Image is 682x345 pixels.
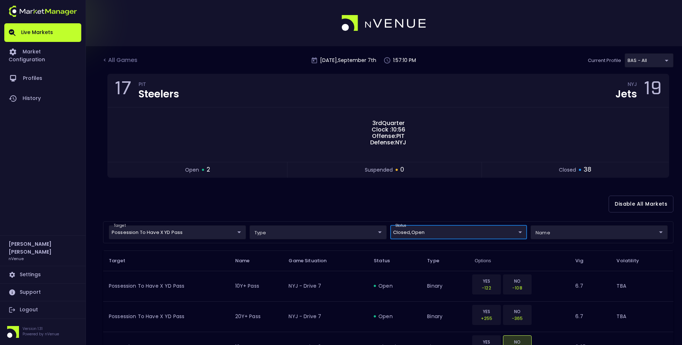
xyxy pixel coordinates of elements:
[570,301,611,332] td: 6.7
[139,89,179,99] div: Steelers
[4,42,81,68] a: Market Configuration
[395,223,406,228] label: status
[23,331,59,337] p: Powered by nVenue
[4,266,81,283] a: Settings
[4,326,81,338] div: Version 1.31Powered by nVenue
[644,80,662,101] div: 19
[9,6,77,17] img: logo
[342,15,427,32] img: logo
[611,301,673,332] td: TBA
[4,23,81,42] a: Live Markets
[109,258,135,264] span: Target
[615,89,637,99] div: Jets
[421,271,469,301] td: binary
[114,223,126,228] label: target
[250,225,387,239] div: target
[23,326,59,331] p: Version 1.31
[365,166,393,174] span: suspended
[4,68,81,88] a: Profiles
[421,301,469,332] td: binary
[207,165,210,174] span: 2
[393,57,416,64] p: 1:57:10 PM
[559,166,576,174] span: closed
[575,258,592,264] span: Vig
[370,120,407,126] span: 3rd Quarter
[320,57,376,64] p: [DATE] , September 7 th
[103,271,229,301] td: Possession to Have X YD Pass
[584,165,591,174] span: 38
[570,271,611,301] td: 6.7
[283,301,368,332] td: NYJ - Drive 7
[469,250,570,271] th: Options
[229,301,283,332] td: 20Y+ Pass
[374,258,399,264] span: Status
[374,313,416,320] div: open
[508,278,527,284] p: NO
[531,225,668,239] div: target
[283,271,368,301] td: NYJ - Drive 7
[374,282,416,289] div: open
[235,258,259,264] span: Name
[400,165,404,174] span: 0
[9,240,77,256] h2: [PERSON_NAME] [PERSON_NAME]
[628,82,637,88] div: NYJ
[4,301,81,318] a: Logout
[508,284,527,291] p: -108
[625,53,673,67] div: target
[109,225,246,239] div: target
[9,256,24,261] h3: nVenue
[289,258,336,264] span: Game Situation
[103,301,229,332] td: Possession to Have X YD Pass
[115,80,131,101] div: 17
[390,225,527,239] div: target
[368,139,408,146] span: Defense: NYJ
[103,56,139,65] div: < All Games
[588,57,621,64] p: Current Profile
[477,284,496,291] p: -122
[4,284,81,301] a: Support
[611,271,673,301] td: TBA
[185,166,199,174] span: open
[508,308,527,315] p: NO
[369,126,407,133] span: Clock : 10:56
[477,308,496,315] p: YES
[370,133,407,139] span: Offense: PIT
[616,258,648,264] span: Volatility
[139,82,179,88] div: PIT
[508,315,527,322] p: -365
[609,196,673,212] button: Disable All Markets
[229,271,283,301] td: 10Y+ Pass
[477,315,496,322] p: +255
[427,258,449,264] span: Type
[477,278,496,284] p: YES
[4,88,81,109] a: History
